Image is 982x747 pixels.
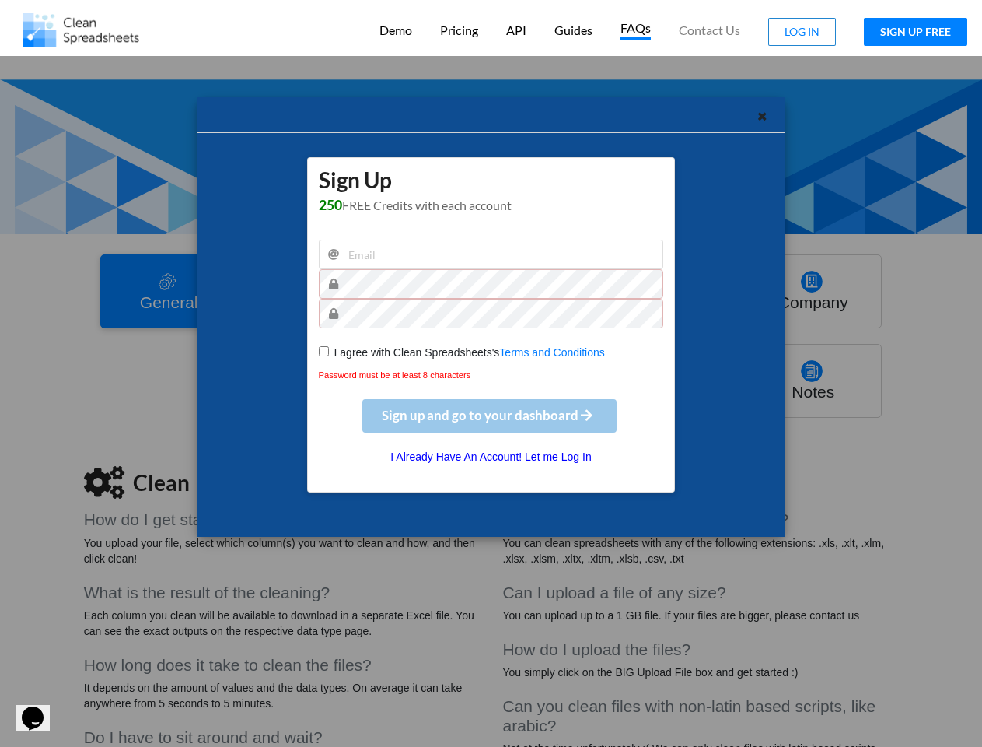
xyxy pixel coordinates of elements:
[768,18,836,46] button: LOG IN
[319,198,512,212] span: FREE Credits with each account
[506,23,526,39] p: API
[620,20,651,40] p: FAQs
[319,370,471,380] small: Password must be at least 8 characters
[16,685,65,731] iframe: chat widget
[499,346,604,359] a: Terms and Conditions
[379,23,412,39] p: Demo
[319,240,664,269] input: Email
[319,449,664,465] p: I Already Have An Account! Let me Log In
[679,24,740,37] span: Contact Us
[440,23,478,39] p: Pricing
[23,13,139,47] img: Logo.png
[319,166,664,212] h1: Sign Up
[864,18,967,46] button: SIGN UP FREE
[554,23,592,39] p: Guides
[319,197,342,213] span: 250
[785,25,819,38] span: LOG IN
[329,346,500,359] span: I agree with Clean Spreadsheets's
